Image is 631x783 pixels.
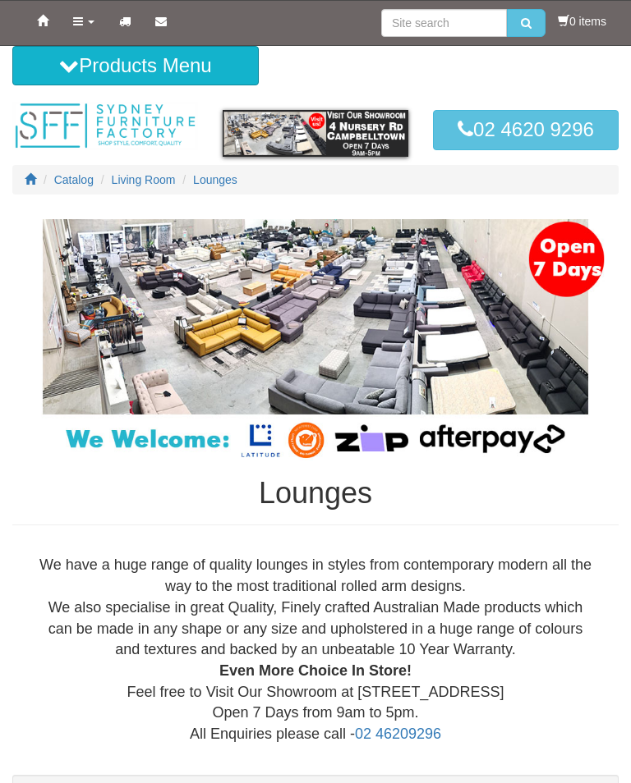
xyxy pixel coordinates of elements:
[12,219,619,460] img: Lounges
[25,555,606,744] div: We have a huge range of quality lounges in styles from contemporary modern all the way to the mos...
[558,13,606,30] li: 0 items
[381,9,507,37] input: Site search
[193,173,237,186] a: Lounges
[355,726,441,742] a: 02 46209296
[12,477,619,510] h1: Lounges
[54,173,94,186] a: Catalog
[433,110,619,149] a: 02 4620 9296
[12,102,198,149] img: Sydney Furniture Factory
[223,110,408,157] img: showroom.gif
[112,173,176,186] a: Living Room
[219,662,412,679] b: Even More Choice In Store!
[12,46,259,85] button: Products Menu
